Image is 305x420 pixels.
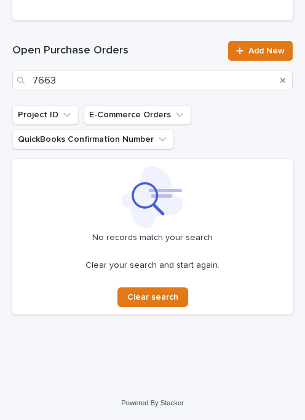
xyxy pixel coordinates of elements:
[121,399,183,406] a: Powered By Stacker
[85,260,220,271] p: Clear your search and start again.
[84,105,191,125] button: E-Commerce Orders
[12,44,221,58] h1: Open Purchase Orders
[127,293,178,301] span: Clear search
[248,47,285,55] span: Add New
[12,130,174,149] button: QuickBooks Confirmation Number
[12,71,293,90] input: Search
[20,233,285,243] p: No records match your search
[117,287,188,307] button: Clear search
[12,105,79,125] button: Project ID
[228,41,293,61] a: Add New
